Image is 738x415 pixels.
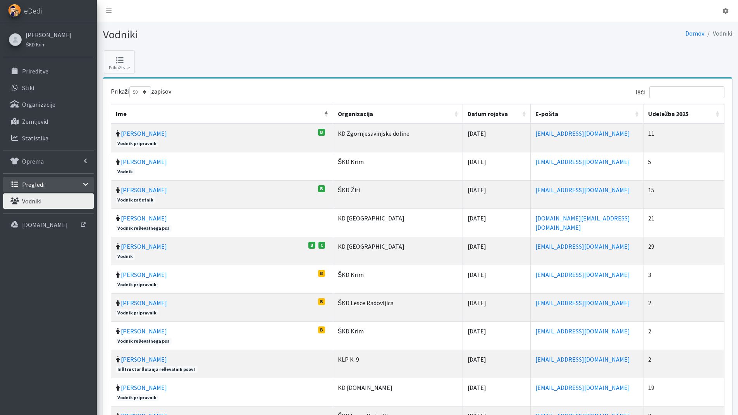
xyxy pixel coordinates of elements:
[643,321,724,350] td: 2
[116,253,135,260] span: Vodnik
[463,104,531,124] th: Datum rojstva: vključite za naraščujoči sort
[643,293,724,321] td: 2
[24,5,42,17] span: eDedi
[463,321,531,350] td: [DATE]
[643,265,724,293] td: 3
[3,154,94,169] a: Oprema
[3,97,94,112] a: Organizacije
[8,4,21,17] img: eDedi
[333,378,463,406] td: KD [DOMAIN_NAME]
[463,350,531,378] td: [DATE]
[22,118,48,125] p: Zemljevid
[636,86,724,98] label: Išči:
[22,134,48,142] p: Statistika
[333,104,463,124] th: Organizacija: vključite za naraščujoči sort
[535,214,630,231] a: [DOMAIN_NAME][EMAIL_ADDRESS][DOMAIN_NAME]
[333,124,463,152] td: KD Zgornjesavinjske doline
[704,28,732,39] li: Vodniki
[463,378,531,406] td: [DATE]
[116,366,198,373] span: Inštruktor šolanja reševalnih psov I
[3,217,94,232] a: [DOMAIN_NAME]
[649,86,724,98] input: Išči:
[3,177,94,192] a: Pregledi
[318,242,325,249] span: C
[111,86,171,98] label: Prikaži zapisov
[308,242,315,249] span: B
[103,28,415,41] h1: Vodniki
[535,327,630,335] a: [EMAIL_ADDRESS][DOMAIN_NAME]
[318,270,325,277] span: B
[535,355,630,363] a: [EMAIL_ADDRESS][DOMAIN_NAME]
[104,50,135,73] a: Prikaži vse
[121,271,167,278] a: [PERSON_NAME]
[121,186,167,194] a: [PERSON_NAME]
[463,237,531,265] td: [DATE]
[111,104,333,124] th: Ime: vključite za padajoči sort
[26,39,72,49] a: ŠKD Krim
[535,271,630,278] a: [EMAIL_ADDRESS][DOMAIN_NAME]
[643,124,724,152] td: 11
[333,237,463,265] td: KD [GEOGRAPHIC_DATA]
[116,168,135,175] span: Vodnik
[333,293,463,321] td: ŠKD Lesce Radovljica
[535,384,630,391] a: [EMAIL_ADDRESS][DOMAIN_NAME]
[463,265,531,293] td: [DATE]
[3,63,94,79] a: Prireditve
[333,180,463,208] td: ŠKD Žiri
[535,130,630,137] a: [EMAIL_ADDRESS][DOMAIN_NAME]
[685,29,704,37] a: Domov
[22,101,55,108] p: Organizacije
[643,237,724,265] td: 29
[643,104,724,124] th: Udeležba 2025: vključite za naraščujoči sort
[333,208,463,237] td: KD [GEOGRAPHIC_DATA]
[116,281,159,288] span: Vodnik pripravnik
[22,197,41,205] p: Vodniki
[463,293,531,321] td: [DATE]
[116,140,159,147] span: Vodnik pripravnik
[26,41,46,48] small: ŠKD Krim
[3,114,94,129] a: Zemljevid
[463,124,531,152] td: [DATE]
[333,321,463,350] td: ŠKD Krim
[121,214,167,222] a: [PERSON_NAME]
[121,384,167,391] a: [PERSON_NAME]
[116,196,155,203] span: Vodnik začetnik
[643,180,724,208] td: 15
[3,130,94,146] a: Statistika
[463,180,531,208] td: [DATE]
[333,152,463,180] td: ŠKD Krim
[318,326,325,333] span: B
[535,158,630,166] a: [EMAIL_ADDRESS][DOMAIN_NAME]
[116,309,159,316] span: Vodnik pripravnik
[3,193,94,209] a: Vodniki
[116,394,159,401] span: Vodnik pripravnik
[535,299,630,307] a: [EMAIL_ADDRESS][DOMAIN_NAME]
[121,243,167,250] a: [PERSON_NAME]
[3,80,94,96] a: Stiki
[531,104,643,124] th: E-pošta: vključite za naraščujoči sort
[121,158,167,166] a: [PERSON_NAME]
[333,265,463,293] td: ŠKD Krim
[121,355,167,363] a: [PERSON_NAME]
[463,152,531,180] td: [DATE]
[121,130,167,137] a: [PERSON_NAME]
[121,299,167,307] a: [PERSON_NAME]
[318,298,325,305] span: B
[318,185,325,192] span: B
[116,338,172,345] span: Vodnik reševalnega psa
[116,225,172,232] span: Vodnik reševalnega psa
[26,30,72,39] a: [PERSON_NAME]
[535,243,630,250] a: [EMAIL_ADDRESS][DOMAIN_NAME]
[22,67,48,75] p: Prireditve
[643,350,724,378] td: 2
[318,129,325,136] span: B
[22,221,68,229] p: [DOMAIN_NAME]
[22,84,34,92] p: Stiki
[643,378,724,406] td: 19
[121,327,167,335] a: [PERSON_NAME]
[535,186,630,194] a: [EMAIL_ADDRESS][DOMAIN_NAME]
[643,208,724,237] td: 21
[22,181,45,188] p: Pregledi
[463,208,531,237] td: [DATE]
[643,152,724,180] td: 5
